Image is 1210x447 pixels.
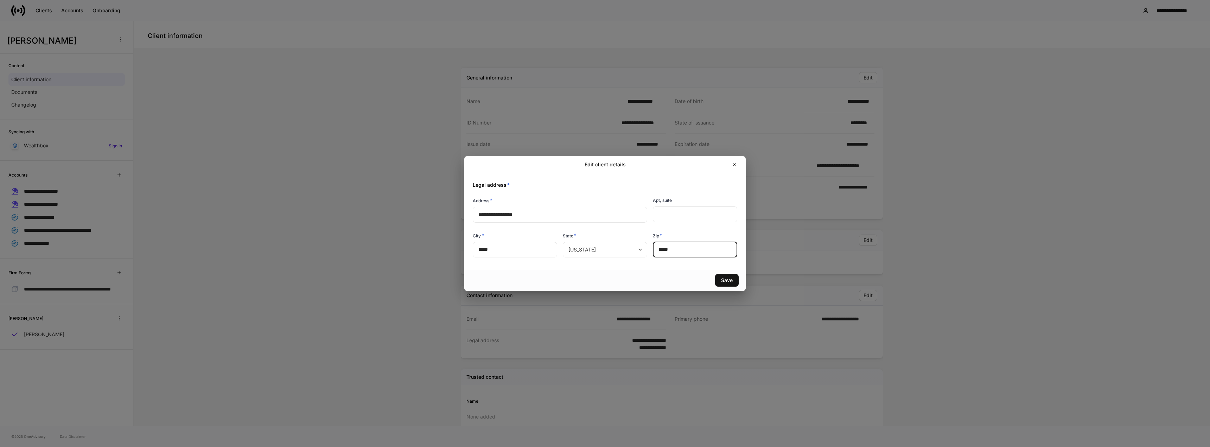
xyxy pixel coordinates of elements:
[563,232,577,239] h6: State
[467,173,737,189] div: Legal address
[653,232,662,239] h6: Zip
[721,277,733,284] div: Save
[473,232,484,239] h6: City
[563,242,647,257] div: [US_STATE]
[715,274,739,287] button: Save
[473,197,492,204] h6: Address
[653,197,672,204] h6: Apt, suite
[585,161,626,168] h2: Edit client details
